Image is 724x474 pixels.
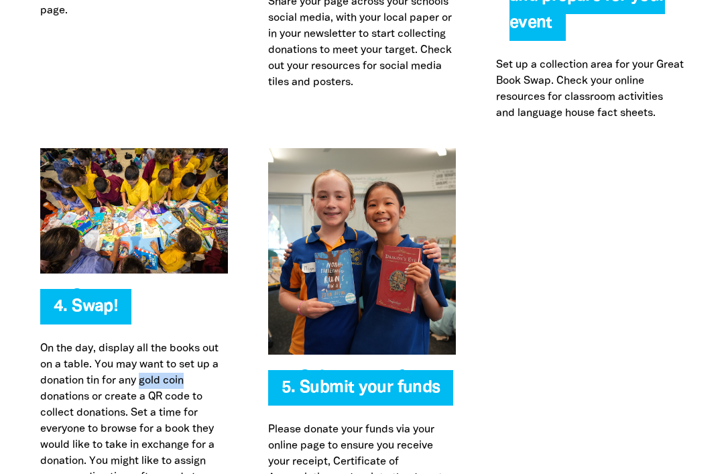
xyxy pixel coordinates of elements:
[496,58,684,122] p: Set up a collection area for your Great Book Swap. Check your online resources for classroom acti...
[282,381,440,406] span: 5. Submit your funds
[40,149,228,274] img: Swap!
[268,149,456,355] img: Submit your funds
[54,300,118,325] span: 4. Swap!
